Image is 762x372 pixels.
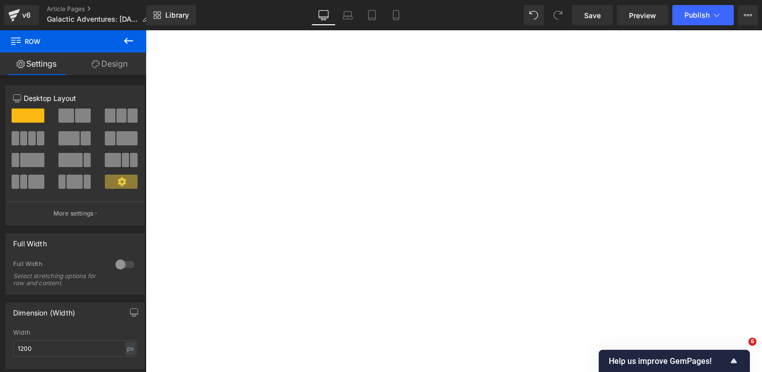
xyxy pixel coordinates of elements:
[609,355,740,367] button: Show survey - Help us improve GemPages!
[738,5,758,25] button: More
[629,10,656,21] span: Preview
[336,5,360,25] a: Laptop
[672,5,734,25] button: Publish
[13,340,137,357] input: auto
[548,5,568,25] button: Redo
[146,5,196,25] a: New Library
[748,338,756,346] span: 6
[617,5,668,25] a: Preview
[524,5,544,25] button: Undo
[73,52,146,75] a: Design
[13,329,137,336] div: Width
[47,5,157,13] a: Article Pages
[609,356,728,366] span: Help us improve GemPages!
[53,209,94,218] p: More settings
[728,338,752,362] iframe: Intercom live chat
[20,9,33,22] div: v6
[384,5,408,25] a: Mobile
[47,15,138,23] span: Galactic Adventures: [DATE]
[13,303,75,317] div: Dimension (Width)
[13,273,104,287] div: Select stretching options for row and content.
[6,201,144,225] button: More settings
[4,5,39,25] a: v6
[13,234,47,248] div: Full Width
[311,5,336,25] a: Desktop
[13,260,105,271] div: Full Width
[684,11,710,19] span: Publish
[10,30,111,52] span: Row
[360,5,384,25] a: Tablet
[584,10,601,21] span: Save
[125,342,136,355] div: px
[13,93,137,103] p: Desktop Layout
[165,11,189,20] span: Library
